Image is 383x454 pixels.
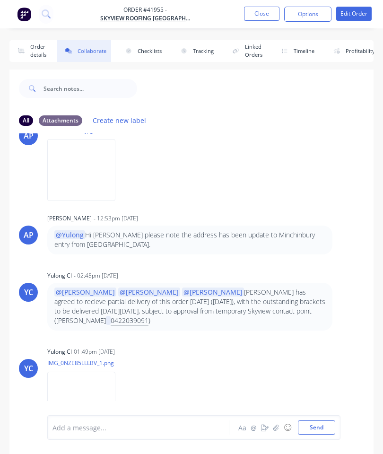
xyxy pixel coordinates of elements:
p: Hi [PERSON_NAME] please note the address has been update to Minchinbury entry from [GEOGRAPHIC_DA... [54,230,325,250]
div: AP [24,130,34,141]
div: YC [24,363,33,374]
button: Options [284,7,331,22]
div: 01:49pm [DATE] [74,348,115,356]
button: Linked Orders [224,40,267,62]
button: Collaborate [57,40,111,62]
a: SKYVIEW ROOFING [GEOGRAPHIC_DATA] P/L [100,14,190,23]
button: Profitability [325,40,380,62]
img: Factory [17,7,31,21]
div: AP [24,229,34,241]
p: [PERSON_NAME] has agreed to recieve partial delivery of this order [DATE] ([DATE]), with the outs... [54,288,325,326]
button: Tracking [172,40,218,62]
button: @ [248,422,259,433]
span: @[PERSON_NAME] [54,288,116,297]
button: ☺ [282,422,293,433]
button: Edit Order [336,7,372,21]
button: Checklists [117,40,166,62]
div: Yulong Cl [47,348,72,356]
span: @Yulong [54,230,85,239]
span: @[PERSON_NAME] [118,288,180,297]
div: [PERSON_NAME] [47,214,92,223]
button: Timeline [273,40,319,62]
div: - 12:53pm [DATE] [94,214,138,223]
p: IMG_0NZE85LLLBV_1.png [47,359,125,367]
button: Close [244,7,279,21]
button: Aa [236,422,248,433]
div: Attachments [39,115,82,126]
span: @[PERSON_NAME] [182,288,244,297]
button: Order details [9,40,51,62]
span: Order #41955 - [100,6,190,14]
button: Send [298,420,335,435]
button: Create new label [88,114,151,127]
input: Search notes... [44,79,137,98]
div: YC [24,287,33,298]
div: Yulong Cl [47,271,72,280]
div: - 02:45pm [DATE] [74,271,118,280]
div: All [19,115,33,126]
